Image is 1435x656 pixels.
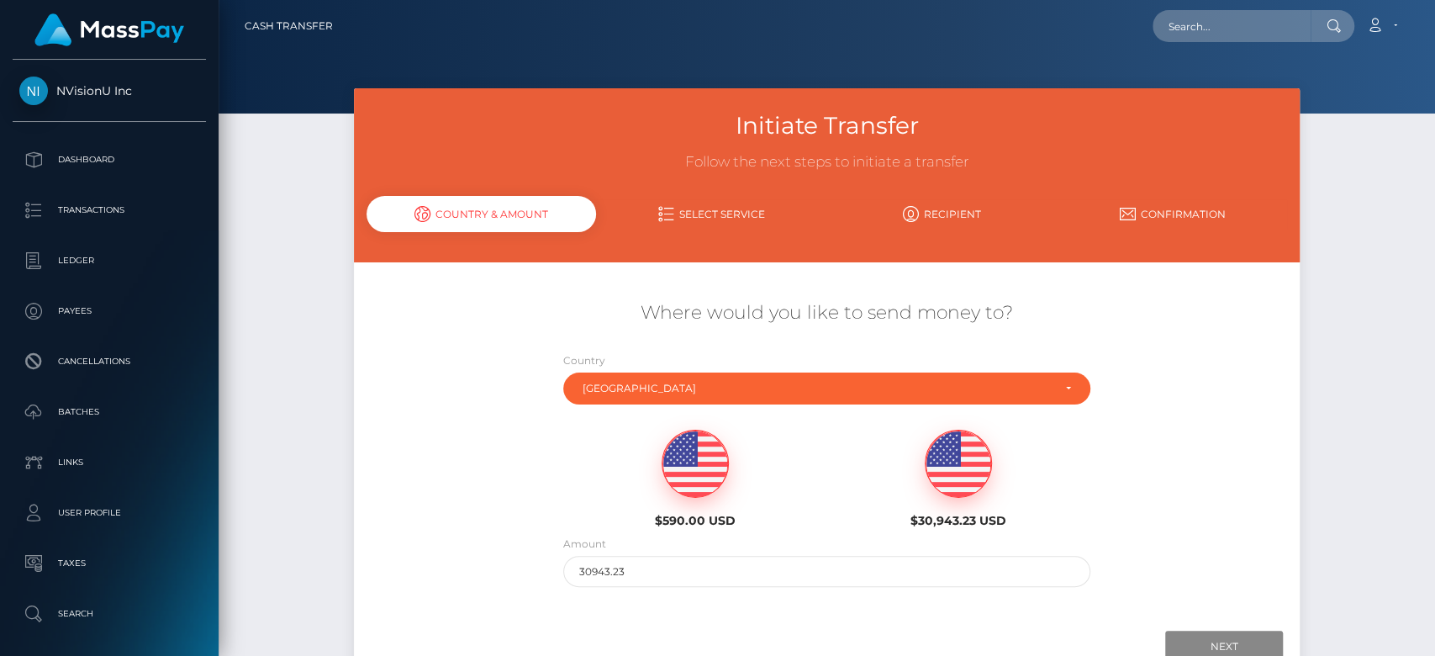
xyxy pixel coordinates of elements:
h3: Follow the next steps to initiate a transfer [367,152,1288,172]
h3: Initiate Transfer [367,109,1288,142]
p: Cancellations [19,349,199,374]
a: Links [13,442,206,484]
img: USD.png [926,431,991,498]
button: United States [563,373,1090,405]
h6: $590.00 USD [577,514,815,528]
a: Ledger [13,240,206,282]
a: Payees [13,290,206,332]
a: Cash Transfer [245,8,333,44]
p: Batches [19,399,199,425]
span: NVisionU Inc [13,83,206,98]
img: NVisionU Inc [19,77,48,105]
img: MassPay Logo [34,13,184,46]
p: User Profile [19,500,199,526]
label: Country [563,353,605,368]
p: Dashboard [19,147,199,172]
p: Transactions [19,198,199,223]
a: Cancellations [13,341,206,383]
a: Search [13,593,206,635]
img: USD.png [662,431,728,498]
div: Country & Amount [367,196,597,232]
input: Search... [1153,10,1311,42]
a: Taxes [13,542,206,585]
p: Payees [19,299,199,324]
a: User Profile [13,492,206,534]
a: Dashboard [13,139,206,181]
label: Amount [563,537,606,552]
a: Transactions [13,189,206,231]
p: Links [19,450,199,475]
a: Batches [13,391,206,433]
a: Confirmation [1057,199,1287,229]
a: Select Service [597,199,827,229]
h6: $30,943.23 USD [839,514,1077,528]
input: Amount to send in USD (Maximum: 30943.23) [563,556,1090,587]
p: Taxes [19,551,199,576]
a: Recipient [826,199,1057,229]
div: [GEOGRAPHIC_DATA] [583,382,1052,395]
p: Ledger [19,248,199,273]
h5: Where would you like to send money to? [367,300,1288,326]
p: Search [19,601,199,627]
